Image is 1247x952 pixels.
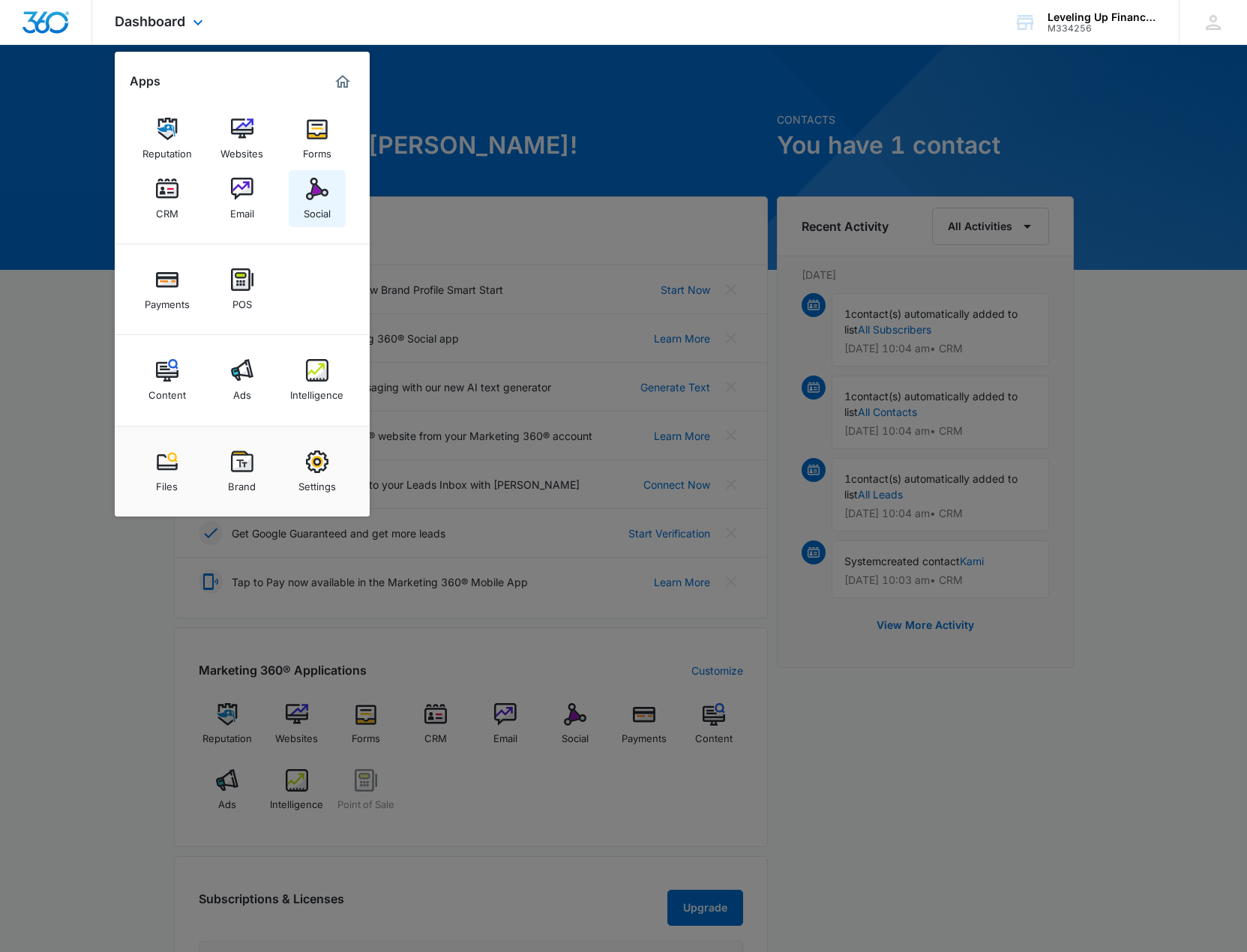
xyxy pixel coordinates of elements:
[233,382,251,401] div: Ads
[331,70,355,94] a: Marketing 360® Dashboard
[156,200,178,220] div: CRM
[289,443,346,500] a: Settings
[220,140,263,160] div: Websites
[142,140,192,160] div: Reputation
[214,110,271,167] a: Websites
[228,473,256,492] div: Brand
[290,382,343,401] div: Intelligence
[303,140,331,160] div: Forms
[130,74,160,88] h2: Apps
[214,170,271,227] a: Email
[289,110,346,167] a: Forms
[139,170,196,227] a: CRM
[148,382,186,401] div: Content
[214,443,271,500] a: Brand
[298,473,336,492] div: Settings
[214,261,271,318] a: POS
[1048,11,1157,23] div: account name
[115,13,185,29] span: Dashboard
[139,261,196,318] a: Payments
[304,200,331,220] div: Social
[289,352,346,409] a: Intelligence
[145,291,190,310] div: Payments
[289,170,346,227] a: Social
[139,110,196,167] a: Reputation
[139,443,196,500] a: Files
[214,352,271,409] a: Ads
[230,200,254,220] div: Email
[232,291,252,310] div: POS
[139,352,196,409] a: Content
[156,473,178,492] div: Files
[1048,23,1157,34] div: account id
